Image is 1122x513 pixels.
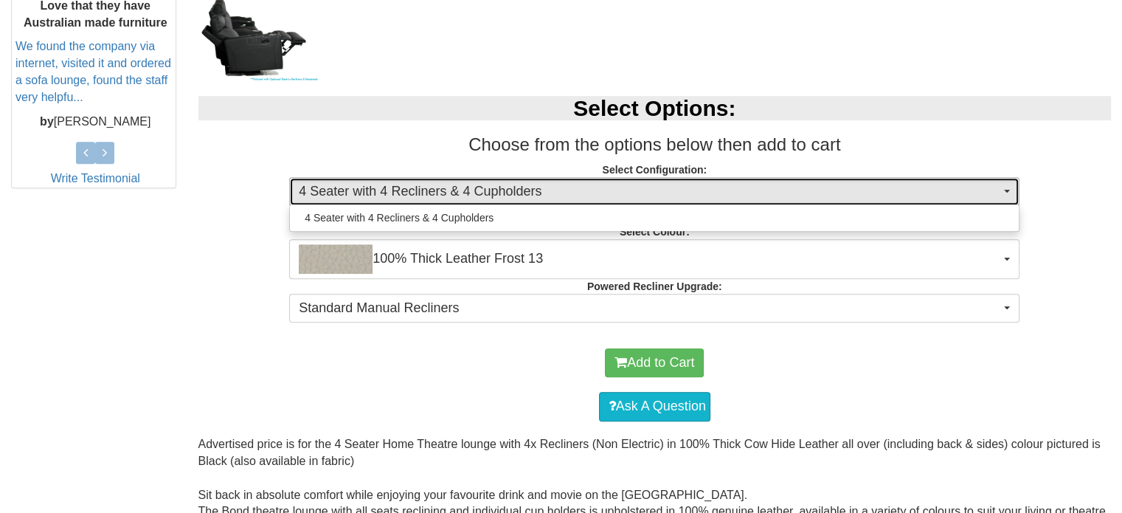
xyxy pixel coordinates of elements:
button: Add to Cart [605,348,704,378]
b: Select Options: [573,96,735,120]
a: Ask A Question [599,392,710,421]
span: 4 Seater with 4 Recliners & 4 Cupholders [299,182,1000,202]
img: 100% Thick Leather Frost 13 [299,244,373,274]
strong: Powered Recliner Upgrade: [587,280,722,292]
a: We found the company via internet, visited it and ordered a sofa lounge, found the staff very hel... [15,40,171,103]
b: by [40,115,54,128]
span: 100% Thick Leather Frost 13 [299,244,1000,274]
h3: Choose from the options below then add to cart [198,135,1112,154]
button: Standard Manual Recliners [289,294,1019,323]
a: Write Testimonial [51,172,140,185]
p: [PERSON_NAME] [15,114,176,131]
span: Standard Manual Recliners [299,299,1000,318]
button: 100% Thick Leather Frost 13100% Thick Leather Frost 13 [289,239,1019,279]
strong: Select Configuration: [602,164,707,176]
span: 4 Seater with 4 Recliners & 4 Cupholders [305,210,494,225]
button: 4 Seater with 4 Recliners & 4 Cupholders [289,177,1019,207]
strong: Select Colour: [620,226,690,238]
